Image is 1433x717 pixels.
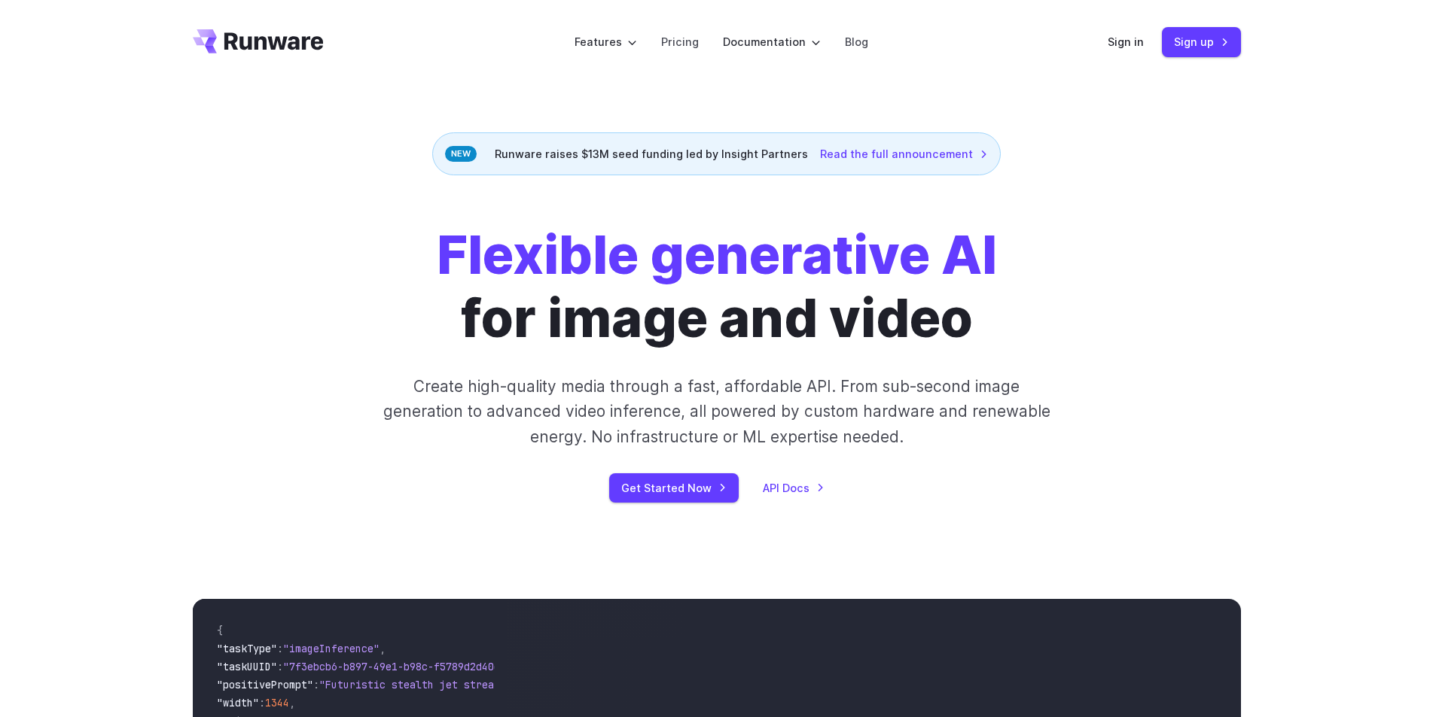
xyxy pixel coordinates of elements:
span: : [259,696,265,709]
strong: Flexible generative AI [437,223,997,287]
span: "7f3ebcb6-b897-49e1-b98c-f5789d2d40d7" [283,660,512,673]
a: API Docs [763,479,825,497]
a: Read the full announcement [820,145,988,163]
span: "imageInference" [283,642,380,655]
a: Pricing [661,33,699,50]
span: : [277,642,283,655]
span: { [217,624,223,637]
div: Runware raises $13M seed funding led by Insight Partners [432,132,1001,175]
a: Sign in [1108,33,1144,50]
span: "width" [217,696,259,709]
label: Features [575,33,637,50]
span: , [289,696,295,709]
span: "positivePrompt" [217,678,313,691]
span: "Futuristic stealth jet streaking through a neon-lit cityscape with glowing purple exhaust" [319,678,867,691]
a: Blog [845,33,868,50]
a: Go to / [193,29,324,53]
label: Documentation [723,33,821,50]
span: 1344 [265,696,289,709]
p: Create high-quality media through a fast, affordable API. From sub-second image generation to adv... [381,374,1052,449]
span: : [313,678,319,691]
h1: for image and video [437,223,997,350]
span: "taskUUID" [217,660,277,673]
span: : [277,660,283,673]
a: Get Started Now [609,473,739,503]
a: Sign up [1162,27,1241,56]
span: , [380,642,386,655]
span: "taskType" [217,642,277,655]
